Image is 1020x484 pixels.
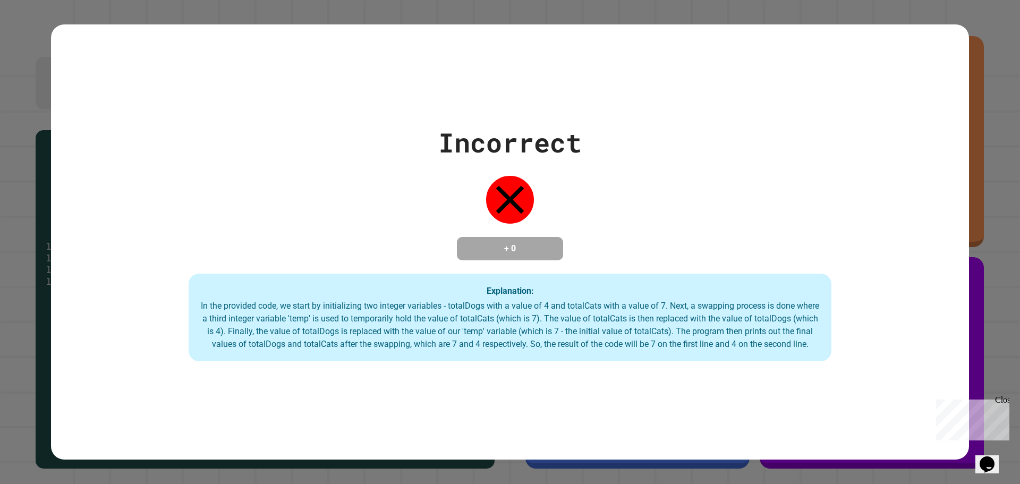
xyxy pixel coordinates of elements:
iframe: chat widget [975,441,1009,473]
strong: Explanation: [487,285,534,295]
iframe: chat widget [932,395,1009,440]
div: In the provided code, we start by initializing two integer variables - totalDogs with a value of ... [199,300,821,351]
div: Incorrect [438,123,582,163]
div: Chat with us now!Close [4,4,73,67]
h4: + 0 [467,242,552,255]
